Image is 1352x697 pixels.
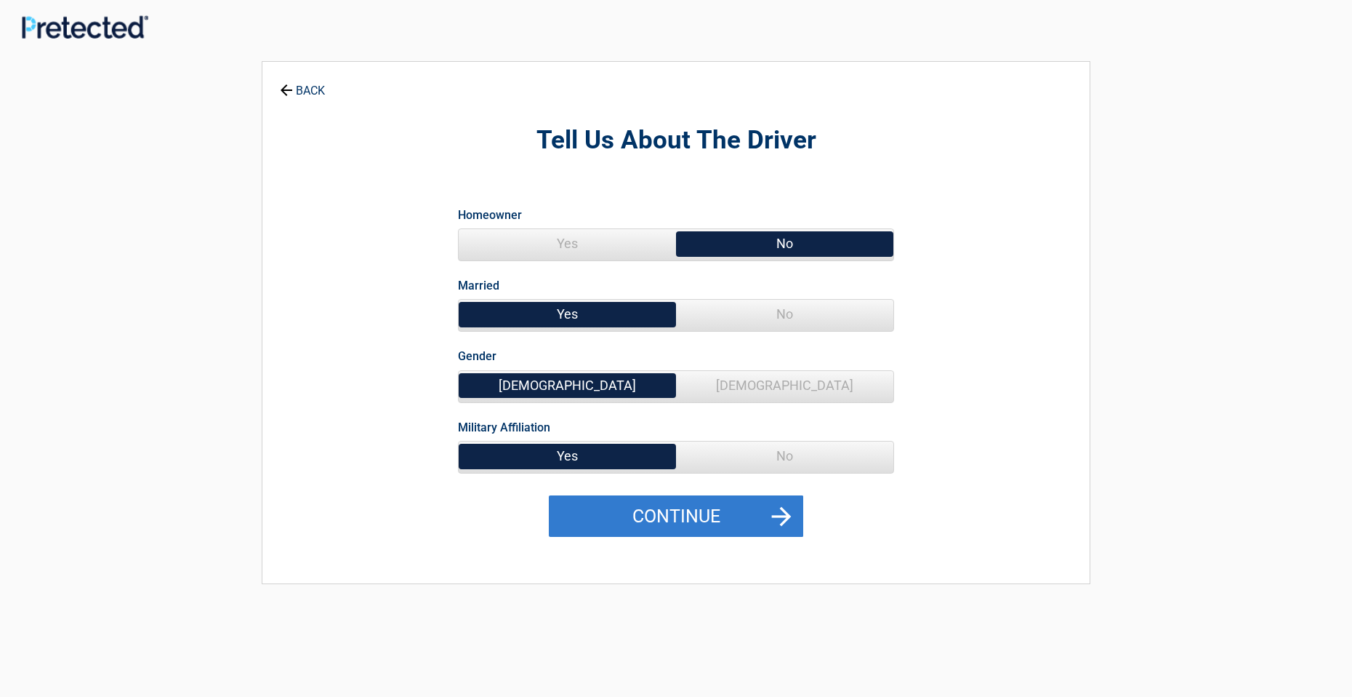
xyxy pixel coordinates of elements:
span: No [676,229,893,258]
span: No [676,442,893,471]
span: [DEMOGRAPHIC_DATA] [459,371,676,400]
label: Gender [458,346,496,366]
label: Married [458,276,499,295]
span: [DEMOGRAPHIC_DATA] [676,371,893,400]
label: Military Affiliation [458,418,550,437]
span: Yes [459,442,676,471]
label: Homeowner [458,205,522,225]
a: BACK [277,71,328,97]
span: Yes [459,229,676,258]
h2: Tell Us About The Driver [342,124,1010,158]
button: Continue [549,495,803,538]
span: Yes [459,300,676,329]
span: No [676,300,893,329]
img: Main Logo [22,15,148,39]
